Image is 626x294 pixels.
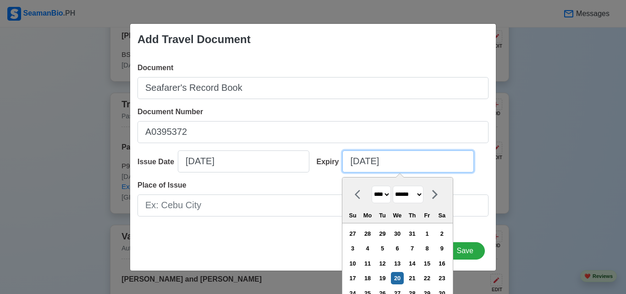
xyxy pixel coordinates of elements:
div: Choose Tuesday, August 12th, 2025 [376,257,389,270]
div: Su [346,209,359,222]
div: Expiry [317,156,343,167]
div: Choose Friday, August 1st, 2025 [421,227,433,240]
div: Choose Saturday, August 2nd, 2025 [436,227,448,240]
span: Document Number [137,108,203,116]
div: Choose Monday, August 11th, 2025 [361,257,373,270]
div: Choose Friday, August 22nd, 2025 [421,272,433,284]
div: Choose Tuesday, August 19th, 2025 [376,272,389,284]
div: Choose Tuesday, August 5th, 2025 [376,242,389,255]
div: Choose Friday, August 8th, 2025 [421,242,433,255]
div: Choose Monday, August 4th, 2025 [361,242,373,255]
div: Choose Saturday, August 9th, 2025 [436,242,448,255]
span: Document [137,64,173,72]
div: Choose Monday, July 28th, 2025 [361,227,373,240]
div: Choose Thursday, August 21st, 2025 [406,272,418,284]
input: Ex: P12345678B [137,121,489,143]
div: Th [406,209,418,222]
input: Ex: Cebu City [137,194,489,216]
div: Choose Sunday, August 3rd, 2025 [346,242,359,255]
div: Choose Thursday, August 14th, 2025 [406,257,418,270]
div: Sa [436,209,448,222]
div: Choose Sunday, July 27th, 2025 [346,227,359,240]
input: Ex: Passport [137,77,489,99]
div: Choose Thursday, August 7th, 2025 [406,242,418,255]
div: Choose Saturday, August 23rd, 2025 [436,272,448,284]
button: Save [445,242,485,260]
div: Mo [361,209,373,222]
div: Choose Wednesday, July 30th, 2025 [391,227,403,240]
div: Choose Thursday, July 31st, 2025 [406,227,418,240]
div: Choose Wednesday, August 6th, 2025 [391,242,403,255]
div: Choose Monday, August 18th, 2025 [361,272,373,284]
div: Choose Friday, August 15th, 2025 [421,257,433,270]
div: Issue Date [137,156,178,167]
span: Place of Issue [137,181,187,189]
div: Choose Saturday, August 16th, 2025 [436,257,448,270]
div: Add Travel Document [137,31,251,48]
div: Choose Wednesday, August 20th, 2025 [391,272,403,284]
div: Choose Tuesday, July 29th, 2025 [376,227,389,240]
div: Tu [376,209,389,222]
div: Fr [421,209,433,222]
div: Choose Sunday, August 10th, 2025 [346,257,359,270]
div: We [391,209,403,222]
div: Choose Wednesday, August 13th, 2025 [391,257,403,270]
div: Choose Sunday, August 17th, 2025 [346,272,359,284]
